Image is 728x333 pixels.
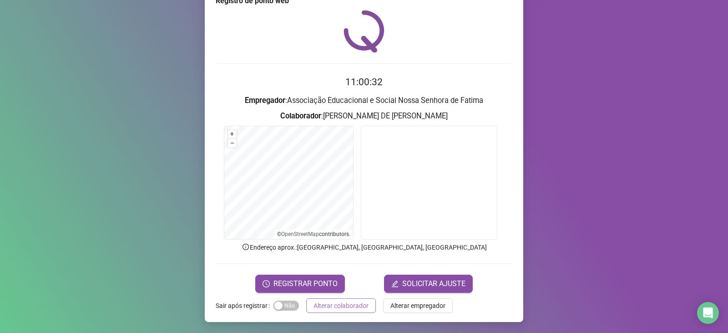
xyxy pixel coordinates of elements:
li: © contributors. [277,231,350,237]
span: clock-circle [263,280,270,287]
button: REGISTRAR PONTO [255,275,345,293]
label: Sair após registrar [216,298,273,313]
button: editSOLICITAR AJUSTE [384,275,473,293]
button: Alterar empregador [383,298,453,313]
img: QRPoint [344,10,384,52]
span: Alterar colaborador [313,301,369,311]
button: + [228,130,237,138]
span: SOLICITAR AJUSTE [402,278,465,289]
h3: : Associação Educacional e Social Nossa Senhora de Fatima [216,95,512,107]
strong: Colaborador [280,112,321,120]
p: Endereço aprox. : [GEOGRAPHIC_DATA], [GEOGRAPHIC_DATA], [GEOGRAPHIC_DATA] [216,242,512,252]
div: Open Intercom Messenger [697,302,719,324]
button: Alterar colaborador [306,298,376,313]
span: edit [391,280,399,287]
span: info-circle [242,243,250,251]
strong: Empregador [245,96,285,105]
span: REGISTRAR PONTO [273,278,338,289]
time: 11:00:32 [345,77,383,87]
h3: : [PERSON_NAME] DE [PERSON_NAME] [216,110,512,122]
span: Alterar empregador [390,301,445,311]
a: OpenStreetMap [281,231,319,237]
button: – [228,139,237,148]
